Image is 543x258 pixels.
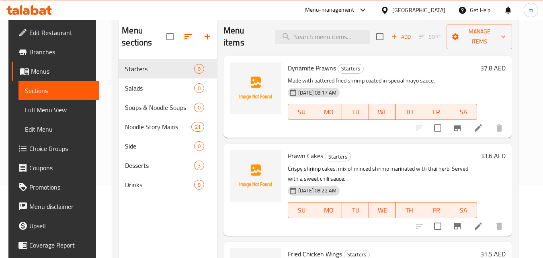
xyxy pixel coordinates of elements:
h6: 33.6 AED [480,150,506,161]
button: Add [388,31,414,43]
span: Desserts [125,161,194,170]
span: TU [345,106,366,118]
span: Starters [338,64,363,73]
span: Promotions [29,182,93,192]
span: TH [399,106,420,118]
span: Branches [29,47,93,57]
div: items [194,180,204,190]
span: Select to update [429,218,446,235]
span: Noodle Story Mains [125,122,191,132]
h2: Menu sections [122,25,166,49]
span: Add [390,32,412,41]
button: TU [342,202,369,218]
span: Select section first [414,31,447,43]
h2: Menu items [223,25,266,49]
div: items [194,83,204,93]
span: Select section [371,28,388,45]
button: FR [423,202,450,218]
div: Drinks9 [119,175,217,194]
a: Branches [12,42,99,62]
div: items [194,103,204,112]
span: Edit Restaurant [29,28,93,37]
button: SA [450,202,477,218]
span: SU [291,106,312,118]
p: Made with battered fried shrimp coated in special mayo sauce. [288,76,477,86]
span: TU [345,204,366,216]
div: Starters9 [119,59,217,78]
span: Select all sections [162,28,178,45]
span: SA [453,204,474,216]
span: Soups & Noodle Soups [125,103,194,112]
span: Starters [125,64,194,74]
button: delete [490,217,509,236]
button: Add section [198,27,217,46]
a: Full Menu View [18,100,99,120]
a: Menus [12,62,99,81]
span: Select to update [429,120,446,136]
button: MO [315,104,342,120]
span: Upsell [29,221,93,231]
span: Prawn Cakes [288,150,323,162]
div: Desserts3 [119,156,217,175]
button: Manage items [447,24,512,49]
input: search [275,30,370,44]
span: MO [318,106,339,118]
span: FR [426,204,447,216]
div: Side [125,141,194,151]
img: Prawn Cakes [230,150,281,202]
span: MO [318,204,339,216]
span: 9 [195,65,204,73]
div: items [194,161,204,170]
a: Choice Groups [12,139,99,158]
span: Drinks [125,180,194,190]
span: m [529,6,533,14]
span: 0 [195,104,204,111]
span: SU [291,204,312,216]
span: WE [372,106,393,118]
div: Menu-management [305,5,354,15]
div: items [194,141,204,151]
button: Branch-specific-item [448,217,467,236]
span: Starters [325,152,350,161]
button: delete [490,118,509,138]
div: items [194,64,204,74]
button: TH [396,104,423,120]
span: Add item [388,31,414,43]
button: Branch-specific-item [448,118,467,138]
a: Coverage Report [12,235,99,255]
span: Manage items [453,27,505,47]
a: Edit Menu [18,120,99,139]
span: Dynamite Prawns [288,62,336,74]
a: Coupons [12,158,99,178]
span: Sort sections [178,27,198,46]
button: WE [369,202,396,218]
span: Coverage Report [29,240,93,250]
span: 0 [195,85,204,92]
span: FR [426,106,447,118]
span: TH [399,204,420,216]
img: Dynamite Prawns [230,62,281,114]
p: Crispy shrimp cakes, mix of minced shrimp marinated with thai herb. Served with a sweet chili sauce. [288,164,477,184]
span: [DATE] 08:22 AM [295,187,340,194]
span: Menus [31,66,93,76]
button: TH [396,202,423,218]
div: Salads0 [119,78,217,98]
span: SA [453,106,474,118]
span: Choice Groups [29,144,93,153]
a: Promotions [12,178,99,197]
span: Sections [25,86,93,95]
a: Edit menu item [473,123,483,133]
span: WE [372,204,393,216]
div: Starters [338,64,364,74]
div: items [191,122,204,132]
a: Upsell [12,216,99,235]
span: Edit Menu [25,124,93,134]
div: Noodle Story Mains21 [119,117,217,136]
a: Sections [18,81,99,100]
span: Salads [125,83,194,93]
